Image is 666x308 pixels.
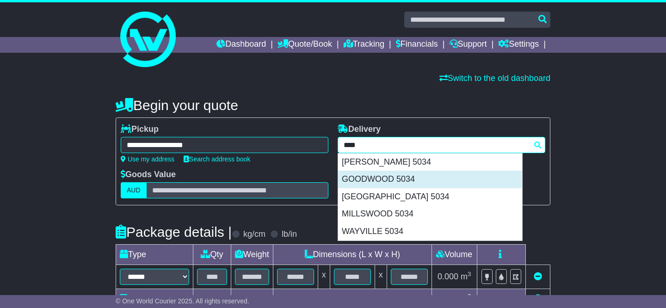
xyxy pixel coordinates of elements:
[432,245,477,265] td: Volume
[237,294,241,303] span: 0
[534,294,542,303] a: Add new item
[318,265,330,289] td: x
[338,171,522,188] div: GOODWOOD 5034
[282,229,297,240] label: lb/in
[121,155,174,163] a: Use my address
[338,205,522,223] div: MILLSWOOD 5034
[216,37,266,53] a: Dashboard
[468,271,471,277] sup: 3
[121,182,147,198] label: AUD
[121,170,176,180] label: Goods Value
[338,124,381,135] label: Delivery
[116,98,550,113] h4: Begin your quote
[277,37,332,53] a: Quote/Book
[193,245,231,265] td: Qty
[338,154,522,171] div: [PERSON_NAME] 5034
[338,188,522,206] div: [GEOGRAPHIC_DATA] 5034
[184,155,250,163] a: Search address book
[344,37,384,53] a: Tracking
[116,245,193,265] td: Type
[498,37,539,53] a: Settings
[338,137,545,153] typeahead: Please provide city
[375,265,387,289] td: x
[121,124,159,135] label: Pickup
[461,294,471,303] span: m
[438,294,458,303] span: 0.000
[273,245,432,265] td: Dimensions (L x W x H)
[461,272,471,281] span: m
[450,37,487,53] a: Support
[243,229,265,240] label: kg/cm
[338,223,522,240] div: WAYVILLE 5034
[438,272,458,281] span: 0.000
[116,297,249,305] span: © One World Courier 2025. All rights reserved.
[231,245,273,265] td: Weight
[396,37,438,53] a: Financials
[439,74,550,83] a: Switch to the old dashboard
[468,293,471,300] sup: 3
[534,272,542,281] a: Remove this item
[116,224,232,240] h4: Package details |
